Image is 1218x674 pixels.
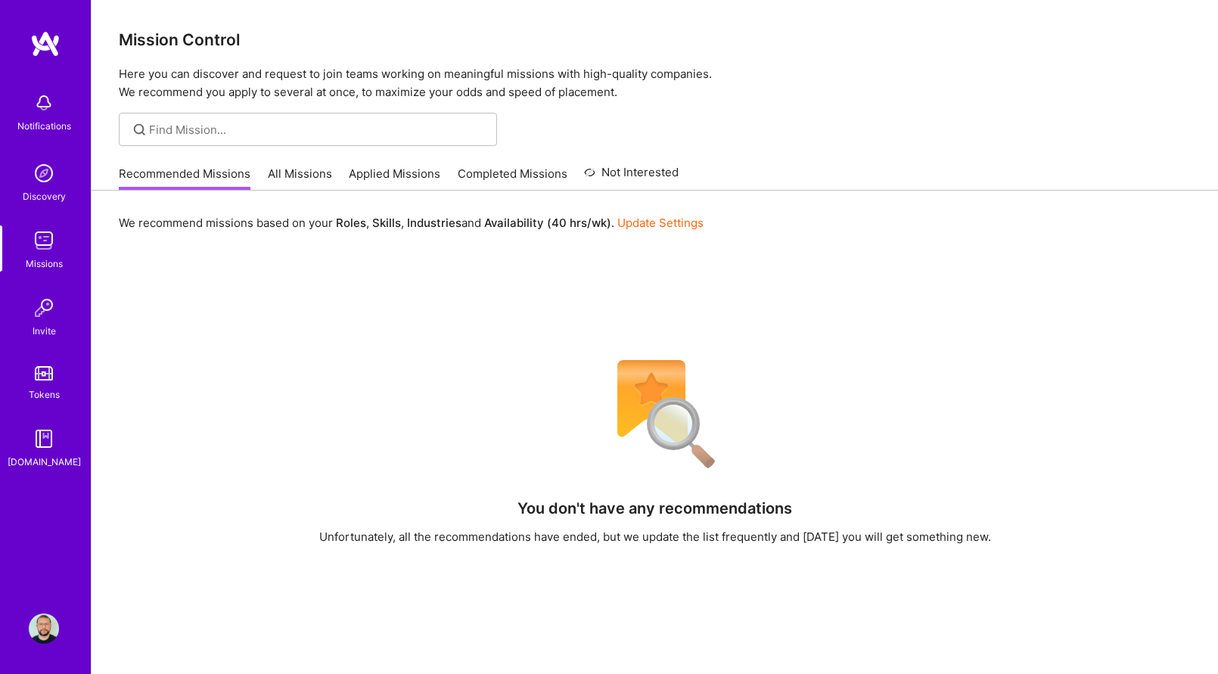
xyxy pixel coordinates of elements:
img: No Results [591,350,719,479]
img: discovery [29,158,59,188]
img: logo [30,30,61,57]
img: Invite [29,293,59,323]
div: Invite [33,323,56,339]
div: Missions [26,256,63,272]
div: Discovery [23,188,66,204]
img: guide book [29,424,59,454]
img: User Avatar [29,613,59,644]
p: Here you can discover and request to join teams working on meaningful missions with high-quality ... [119,65,1191,101]
h4: You don't have any recommendations [517,499,792,517]
a: Recommended Missions [119,166,250,191]
p: We recommend missions based on your , , and . [119,215,704,231]
h3: Mission Control [119,30,1191,49]
input: Find Mission... [149,122,486,138]
a: All Missions [268,166,332,191]
b: Skills [372,216,401,230]
a: Applied Missions [349,166,440,191]
div: Unfortunately, all the recommendations have ended, but we update the list frequently and [DATE] y... [319,529,991,545]
img: tokens [35,366,53,380]
a: Not Interested [584,163,679,191]
i: icon SearchGrey [131,121,148,138]
div: Tokens [29,387,60,402]
div: [DOMAIN_NAME] [8,454,81,470]
img: bell [29,88,59,118]
a: Update Settings [617,216,704,230]
b: Industries [407,216,461,230]
a: User Avatar [25,613,63,644]
a: Completed Missions [458,166,567,191]
img: teamwork [29,225,59,256]
b: Availability (40 hrs/wk) [484,216,611,230]
b: Roles [336,216,366,230]
div: Notifications [17,118,71,134]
